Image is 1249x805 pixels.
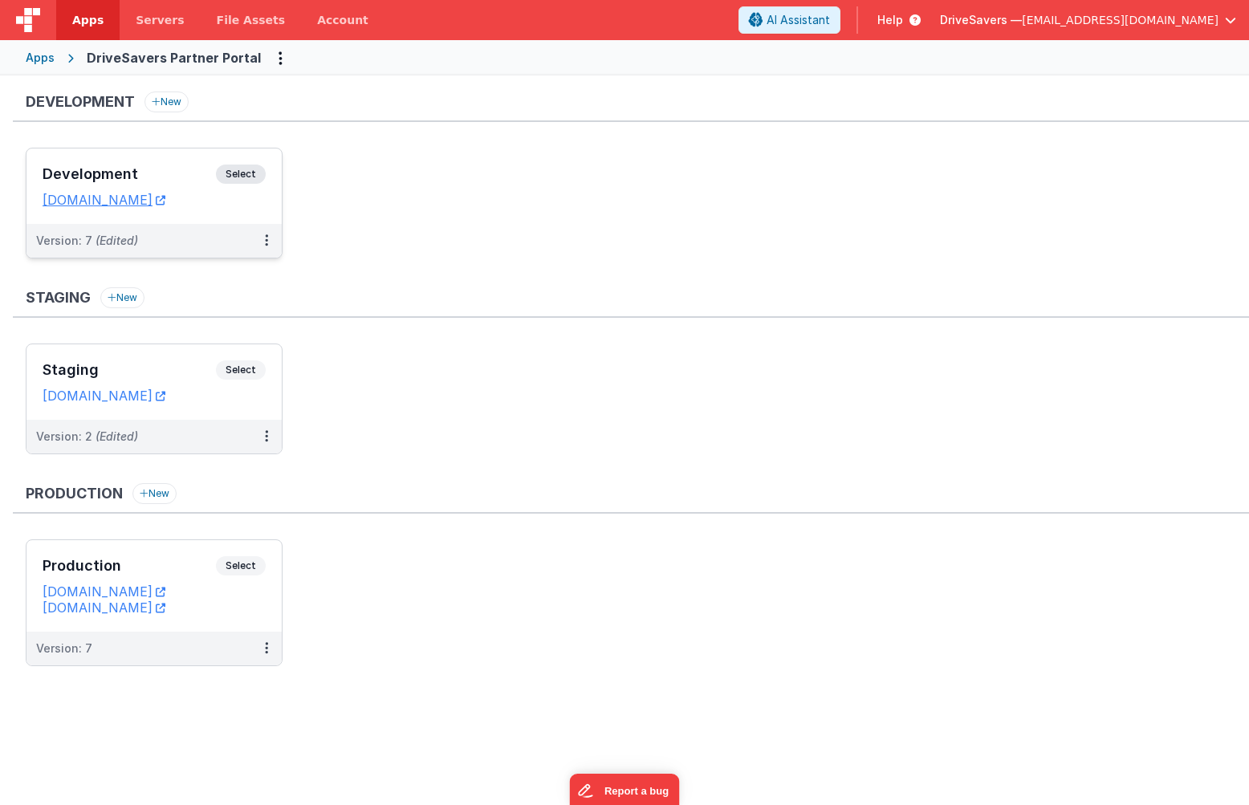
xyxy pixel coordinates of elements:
a: [DOMAIN_NAME] [43,388,165,404]
h3: Development [26,94,135,110]
h3: Staging [43,362,216,378]
a: [DOMAIN_NAME] [43,600,165,616]
div: Version: 7 [36,640,92,657]
div: Version: 7 [36,233,138,249]
span: (Edited) [96,429,138,443]
span: File Assets [217,12,286,28]
div: Apps [26,50,55,66]
span: Help [877,12,903,28]
button: DriveSavers — [EMAIL_ADDRESS][DOMAIN_NAME] [940,12,1236,28]
button: New [144,91,189,112]
div: DriveSavers Partner Portal [87,48,261,67]
button: AI Assistant [738,6,840,34]
span: DriveSavers — [940,12,1022,28]
button: New [132,483,177,504]
button: Options [267,45,293,71]
span: AI Assistant [767,12,830,28]
a: [DOMAIN_NAME] [43,192,165,208]
div: Version: 2 [36,429,138,445]
h3: Staging [26,290,91,306]
a: [DOMAIN_NAME] [43,583,165,600]
h3: Production [26,486,123,502]
h3: Production [43,558,216,574]
span: Select [216,360,266,380]
span: (Edited) [96,234,138,247]
span: [EMAIL_ADDRESS][DOMAIN_NAME] [1022,12,1218,28]
span: Servers [136,12,184,28]
span: Select [216,165,266,184]
button: New [100,287,144,308]
h3: Development [43,166,216,182]
span: Apps [72,12,104,28]
span: Select [216,556,266,575]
